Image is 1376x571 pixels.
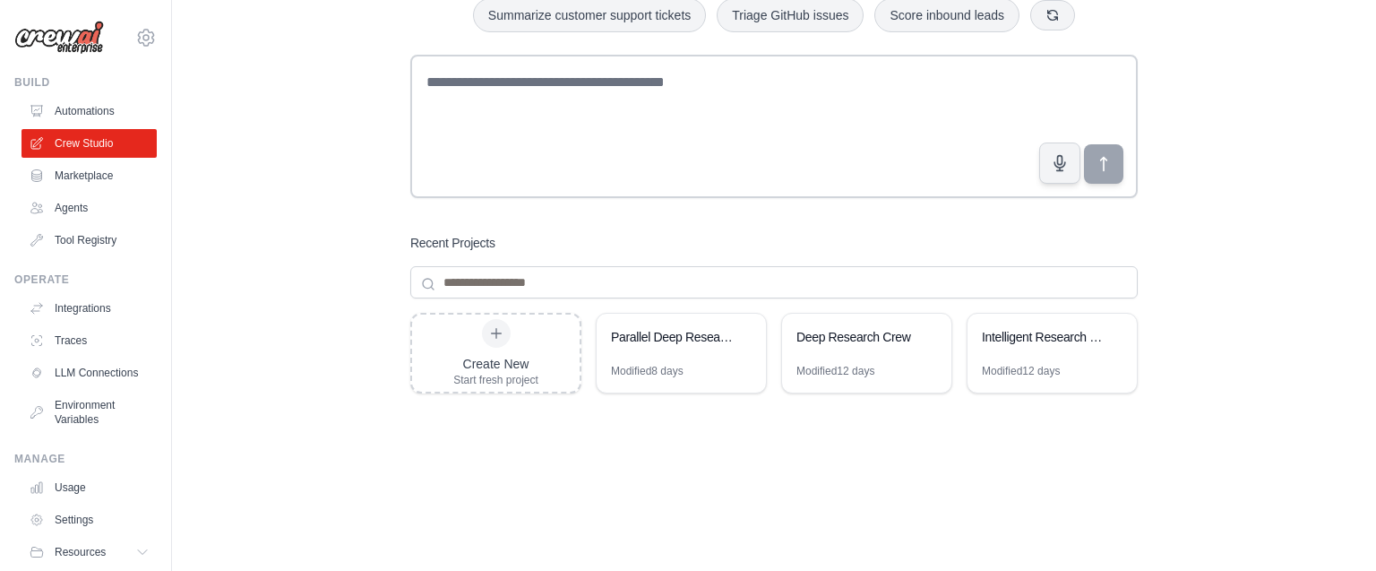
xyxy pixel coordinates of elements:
div: Modified 12 days [982,364,1060,378]
div: Operate [14,273,157,287]
span: Resources [55,545,106,559]
a: Traces [21,326,157,355]
a: Marketplace [21,161,157,190]
div: Manage [14,452,157,466]
img: Logo [14,21,104,55]
div: Modified 8 days [611,364,684,378]
div: Build [14,75,157,90]
button: Click to speak your automation idea [1039,143,1080,184]
a: LLM Connections [21,359,157,387]
button: Resources [21,538,157,567]
div: Create New [453,355,538,373]
iframe: Chat Widget [1286,485,1376,571]
h3: Recent Projects [410,234,495,252]
div: Parallel Deep Research Crew [611,328,734,346]
a: Tool Registry [21,226,157,255]
div: Start fresh project [453,373,538,387]
a: Environment Variables [21,391,157,434]
div: Modified 12 days [796,364,874,378]
a: Usage [21,473,157,502]
a: Agents [21,194,157,222]
a: Settings [21,506,157,534]
a: Integrations [21,294,157,323]
div: Deep Research Crew [796,328,919,346]
div: Intelligent Research Flow [982,328,1105,346]
a: Crew Studio [21,129,157,158]
a: Automations [21,97,157,125]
